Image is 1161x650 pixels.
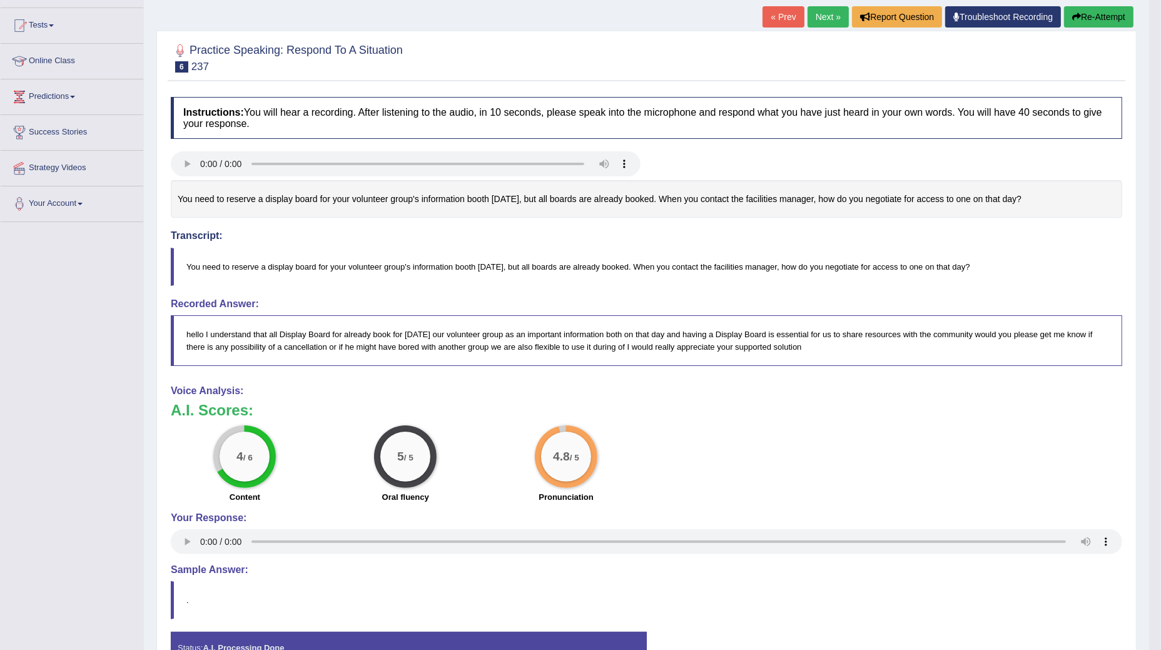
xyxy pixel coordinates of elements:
a: Predictions [1,79,143,111]
big: 4.8 [553,449,570,463]
a: Success Stories [1,115,143,146]
h2: Practice Speaking: Respond To A Situation [171,41,403,73]
a: Next » [808,6,849,28]
div: You need to reserve a display board for your volunteer group's information booth [DATE], but all ... [171,180,1122,218]
b: Instructions: [183,107,244,118]
h4: Sample Answer: [171,564,1122,576]
a: Strategy Videos [1,151,143,182]
label: Content [230,491,260,503]
a: Troubleshoot Recording [945,6,1061,28]
h4: Voice Analysis: [171,385,1122,397]
small: / 5 [570,453,579,462]
a: Tests [1,8,143,39]
label: Pronunciation [539,491,593,503]
b: A.I. Scores: [171,402,253,419]
span: 6 [175,61,188,73]
blockquote: You need to reserve a display board for your volunteer group's information booth [DATE], but all ... [171,248,1122,286]
small: 237 [191,61,209,73]
a: « Prev [763,6,804,28]
small: / 6 [243,453,253,462]
h4: Recorded Answer: [171,298,1122,310]
button: Report Question [852,6,942,28]
big: 4 [236,449,243,463]
a: Your Account [1,186,143,218]
small: / 5 [404,453,413,462]
blockquote: hello I understand that all Display Board for already book for [DATE] our volunteer group as an i... [171,315,1122,365]
blockquote: . [171,581,1122,619]
big: 5 [397,449,404,463]
a: Online Class [1,44,143,75]
h4: Your Response: [171,512,1122,524]
button: Re-Attempt [1064,6,1133,28]
h4: You will hear a recording. After listening to the audio, in 10 seconds, please speak into the mic... [171,97,1122,139]
label: Oral fluency [382,491,429,503]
